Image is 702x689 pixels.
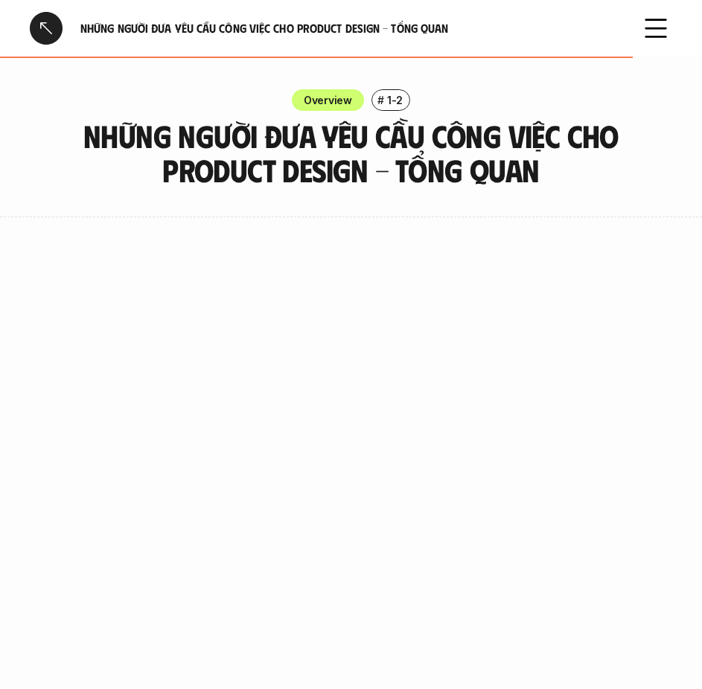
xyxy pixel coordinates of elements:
h6: # [377,94,384,106]
iframe: Interactive or visual content [30,239,672,685]
p: Overview [304,92,352,108]
h6: Những người đưa yêu cầu công việc cho Product Design - Tổng quan [80,21,622,36]
h3: Những người đưa yêu cầu công việc cho Product Design - Tổng quan [53,118,650,187]
p: 1-2 [387,92,403,108]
